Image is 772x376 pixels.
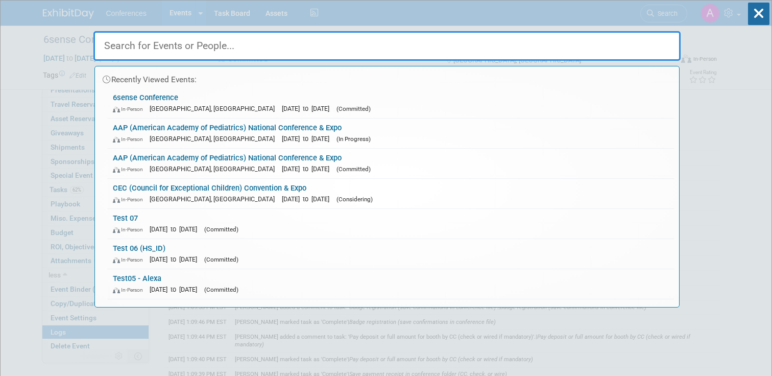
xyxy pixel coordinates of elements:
span: [DATE] to [DATE] [150,286,202,293]
span: [DATE] to [DATE] [150,255,202,263]
span: (Committed) [336,105,371,112]
span: [GEOGRAPHIC_DATA], [GEOGRAPHIC_DATA] [150,195,280,203]
span: [DATE] to [DATE] [282,135,334,143]
a: AAP (American Academy of Pediatrics) National Conference & Expo In-Person [GEOGRAPHIC_DATA], [GEO... [108,119,674,148]
a: 6sense Conference In-Person [GEOGRAPHIC_DATA], [GEOGRAPHIC_DATA] [DATE] to [DATE] (Committed) [108,88,674,118]
span: (Committed) [204,256,238,263]
span: In-Person [113,226,148,233]
a: CEC (Council for Exceptional Children) Convention & Expo In-Person [GEOGRAPHIC_DATA], [GEOGRAPHIC... [108,179,674,208]
span: (Committed) [204,286,238,293]
span: [DATE] to [DATE] [282,105,334,112]
span: In-Person [113,136,148,143]
span: [GEOGRAPHIC_DATA], [GEOGRAPHIC_DATA] [150,135,280,143]
a: Test05 - Alexa In-Person [DATE] to [DATE] (Committed) [108,269,674,299]
span: In-Person [113,256,148,263]
input: Search for Events or People... [93,31,681,61]
span: (Committed) [336,166,371,173]
div: Recently Viewed Events: [100,66,674,88]
span: (In Progress) [336,135,371,143]
span: (Considering) [336,196,373,203]
span: In-Person [113,166,148,173]
span: (Committed) [204,226,238,233]
span: [GEOGRAPHIC_DATA], [GEOGRAPHIC_DATA] [150,165,280,173]
span: In-Person [113,287,148,293]
span: [GEOGRAPHIC_DATA], [GEOGRAPHIC_DATA] [150,105,280,112]
span: In-Person [113,106,148,112]
a: Test 06 (HS_ID) In-Person [DATE] to [DATE] (Committed) [108,239,674,269]
a: AAP (American Academy of Pediatrics) National Conference & Expo In-Person [GEOGRAPHIC_DATA], [GEO... [108,149,674,178]
span: [DATE] to [DATE] [150,225,202,233]
span: In-Person [113,196,148,203]
span: [DATE] to [DATE] [282,195,334,203]
a: Test 07 In-Person [DATE] to [DATE] (Committed) [108,209,674,239]
span: [DATE] to [DATE] [282,165,334,173]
